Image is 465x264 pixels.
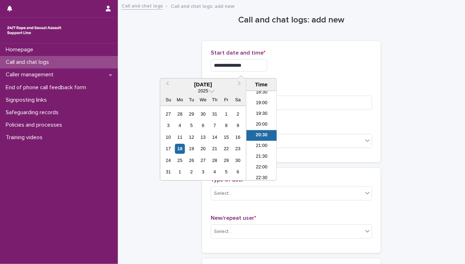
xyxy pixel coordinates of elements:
li: 21:30 [246,152,277,162]
div: Choose Saturday, August 2nd, 2025 [233,109,243,119]
p: Signposting links [3,97,52,103]
div: Choose Thursday, August 28th, 2025 [210,156,220,165]
div: Choose Friday, August 29th, 2025 [221,156,231,165]
p: Call and chat logs [3,59,55,66]
div: Th [210,95,220,105]
div: Time [248,81,275,88]
div: Choose Tuesday, July 29th, 2025 [187,109,196,119]
span: New/repeat user [211,215,256,221]
div: Choose Tuesday, September 2nd, 2025 [187,167,196,177]
div: Choose Monday, July 28th, 2025 [175,109,185,119]
li: 22:00 [246,162,277,173]
div: Choose Saturday, August 9th, 2025 [233,121,243,131]
div: Choose Friday, August 1st, 2025 [221,109,231,119]
span: 2025 [198,88,208,93]
div: Choose Saturday, August 23rd, 2025 [233,144,243,154]
span: Start date and time [211,50,265,56]
div: Choose Friday, August 8th, 2025 [221,121,231,131]
div: Tu [187,95,196,105]
p: Homepage [3,46,39,53]
div: Sa [233,95,243,105]
div: Choose Tuesday, August 5th, 2025 [187,121,196,131]
div: Choose Sunday, August 31st, 2025 [164,167,173,177]
li: 20:00 [246,120,277,130]
div: Choose Saturday, September 6th, 2025 [233,167,243,177]
div: Choose Sunday, July 27th, 2025 [164,109,173,119]
div: Choose Sunday, August 3rd, 2025 [164,121,173,131]
div: month 2025-08 [162,108,244,178]
div: Choose Monday, August 4th, 2025 [175,121,185,131]
div: Choose Monday, August 11th, 2025 [175,132,185,142]
div: Choose Sunday, August 17th, 2025 [164,144,173,154]
div: Select... [214,190,232,197]
div: Choose Thursday, July 31st, 2025 [210,109,220,119]
div: Choose Friday, August 15th, 2025 [221,132,231,142]
p: Call and chat logs: add new [171,2,235,10]
div: Choose Saturday, August 30th, 2025 [233,156,243,165]
p: End of phone call feedback form [3,84,92,91]
div: Choose Tuesday, August 26th, 2025 [187,156,196,165]
div: Choose Wednesday, August 20th, 2025 [198,144,208,154]
div: Select... [214,228,232,235]
div: Su [164,95,173,105]
span: Type of user [211,177,245,183]
p: Caller management [3,71,59,78]
div: Fr [221,95,231,105]
div: Choose Tuesday, August 12th, 2025 [187,132,196,142]
div: Choose Friday, August 22nd, 2025 [221,144,231,154]
p: Training videos [3,134,48,141]
div: Choose Wednesday, August 27th, 2025 [198,156,208,165]
div: Choose Thursday, August 14th, 2025 [210,132,220,142]
div: Choose Sunday, August 24th, 2025 [164,156,173,165]
button: Next Month [235,79,246,91]
p: Policies and processes [3,122,68,128]
div: Choose Thursday, August 7th, 2025 [210,121,220,131]
li: 19:30 [246,109,277,120]
div: Choose Sunday, August 10th, 2025 [164,132,173,142]
button: Previous Month [161,79,172,91]
div: [DATE] [160,81,246,88]
div: Choose Wednesday, September 3rd, 2025 [198,167,208,177]
li: 21:00 [246,141,277,152]
div: Choose Thursday, August 21st, 2025 [210,144,220,154]
div: Choose Thursday, September 4th, 2025 [210,167,220,177]
a: Call and chat logs [121,1,163,10]
div: Choose Friday, September 5th, 2025 [221,167,231,177]
li: 19:00 [246,98,277,109]
h1: Call and chat logs: add new [202,15,381,25]
div: Choose Monday, August 18th, 2025 [175,144,185,154]
div: Choose Monday, September 1st, 2025 [175,167,185,177]
div: Mo [175,95,185,105]
img: rhQMoQhaT3yELyF149Cw [6,23,63,37]
p: Safeguarding records [3,109,64,116]
div: Choose Tuesday, August 19th, 2025 [187,144,196,154]
li: 20:30 [246,130,277,141]
div: Choose Saturday, August 16th, 2025 [233,132,243,142]
div: Choose Wednesday, July 30th, 2025 [198,109,208,119]
li: 22:30 [246,173,277,184]
div: Choose Monday, August 25th, 2025 [175,156,185,165]
li: 18:30 [246,87,277,98]
div: Choose Wednesday, August 6th, 2025 [198,121,208,131]
div: We [198,95,208,105]
div: Choose Wednesday, August 13th, 2025 [198,132,208,142]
